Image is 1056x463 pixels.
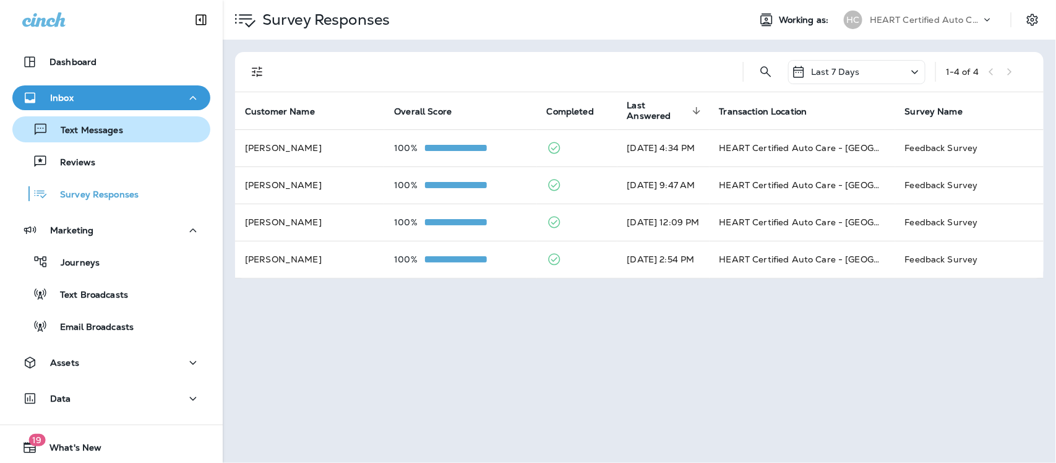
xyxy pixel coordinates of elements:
button: Email Broadcasts [12,313,210,339]
span: Survey Name [905,106,963,117]
p: Data [50,394,71,404]
button: Marketing [12,218,210,243]
span: Overall Score [394,106,468,117]
span: Transaction Location [719,106,823,117]
button: Assets [12,350,210,375]
td: [DATE] 2:54 PM [617,241,710,278]
p: Last 7 Days [811,67,860,77]
td: Feedback Survey [895,241,1044,278]
span: Overall Score [394,106,452,117]
p: HEART Certified Auto Care [870,15,981,25]
span: Completed [547,106,610,117]
span: Last Answered [627,100,705,121]
button: Survey Responses [12,181,210,207]
button: Inbox [12,85,210,110]
td: [PERSON_NAME] [235,241,384,278]
button: Settings [1021,9,1044,31]
p: Dashboard [49,57,97,67]
p: Survey Responses [48,189,139,201]
button: Text Broadcasts [12,281,210,307]
td: Feedback Survey [895,204,1044,241]
span: Survey Name [905,106,979,117]
span: Customer Name [245,106,331,117]
span: Working as: [779,15,831,25]
td: [PERSON_NAME] [235,204,384,241]
td: HEART Certified Auto Care - [GEOGRAPHIC_DATA] [710,167,895,204]
td: [DATE] 12:09 PM [617,204,710,241]
button: Dashboard [12,50,210,74]
p: Journeys [48,257,100,269]
p: Marketing [50,225,93,235]
span: Completed [547,106,594,117]
td: HEART Certified Auto Care - [GEOGRAPHIC_DATA] [710,129,895,167]
button: Text Messages [12,116,210,142]
p: 100% [394,143,425,153]
p: Text Broadcasts [48,290,128,301]
p: Email Broadcasts [48,322,134,334]
p: 100% [394,217,425,227]
p: Text Messages [48,125,123,137]
button: 19What's New [12,435,210,460]
div: 1 - 4 of 4 [946,67,979,77]
td: [PERSON_NAME] [235,129,384,167]
span: Last Answered [627,100,689,121]
button: Search Survey Responses [753,59,778,84]
td: [DATE] 4:34 PM [617,129,710,167]
p: 100% [394,180,425,190]
button: Collapse Sidebar [184,7,218,32]
td: HEART Certified Auto Care - [GEOGRAPHIC_DATA] [710,241,895,278]
span: What's New [37,443,101,457]
p: 100% [394,254,425,264]
button: Filters [245,59,270,84]
td: Feedback Survey [895,129,1044,167]
span: 19 [28,434,45,446]
span: Customer Name [245,106,315,117]
p: Survey Responses [257,11,390,29]
td: Feedback Survey [895,167,1044,204]
p: Assets [50,358,79,368]
div: HC [844,11,862,29]
button: Data [12,386,210,411]
p: Inbox [50,93,74,103]
td: HEART Certified Auto Care - [GEOGRAPHIC_DATA] [710,204,895,241]
span: Transaction Location [719,106,807,117]
p: Reviews [48,157,95,169]
td: [PERSON_NAME] [235,167,384,204]
button: Journeys [12,249,210,275]
button: Reviews [12,149,210,175]
td: [DATE] 9:47 AM [617,167,710,204]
